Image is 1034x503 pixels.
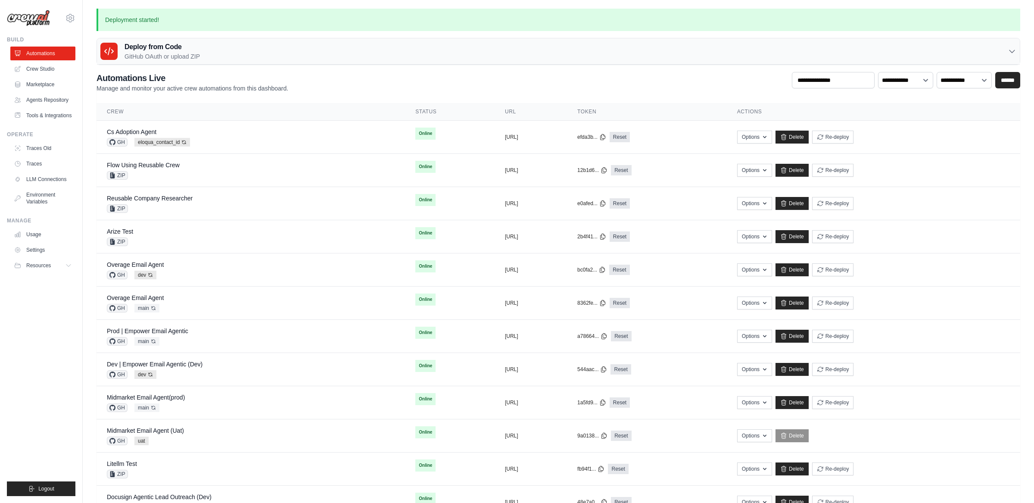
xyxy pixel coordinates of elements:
button: fb94f1... [577,466,604,472]
th: Token [567,103,727,121]
span: GH [107,304,128,312]
a: Environment Variables [10,188,75,209]
a: Delete [775,263,809,276]
h2: Automations Live [97,72,288,84]
a: Midmarket Email Agent (Uat) [107,427,184,434]
img: Logo [7,10,50,27]
a: Dev | Empower Email Agentic (Dev) [107,361,202,368]
button: Options [737,230,772,243]
th: Crew [97,103,405,121]
button: Re-deploy [812,263,854,276]
a: Docusign Agentic Lead Outreach (Dev) [107,494,212,500]
button: Re-deploy [812,230,854,243]
button: Options [737,164,772,177]
h3: Deploy from Code [125,42,200,52]
button: 8362fe... [577,300,606,306]
a: Reset [608,464,628,474]
th: Status [405,103,495,121]
button: Re-deploy [812,462,854,475]
span: Online [415,327,436,339]
a: LLM Connections [10,172,75,186]
a: Reset [611,165,631,175]
span: GH [107,271,128,279]
span: dev [134,370,156,379]
a: Tools & Integrations [10,109,75,122]
button: Options [737,429,772,442]
div: Build [7,36,75,43]
a: Reset [610,132,630,142]
a: Reset [610,198,630,209]
a: Delete [775,330,809,343]
p: Deployment started! [97,9,1020,31]
a: Crew Studio [10,62,75,76]
button: 544aac... [577,366,607,373]
button: 2b4f41... [577,233,606,240]
a: Delete [775,363,809,376]
button: Re-deploy [812,363,854,376]
button: Logout [7,481,75,496]
a: Traces [10,157,75,171]
a: Cs Adoption Agent [107,128,156,135]
a: Reset [610,231,630,242]
span: GH [107,437,128,445]
a: Reset [610,397,630,408]
a: Litellm Test [107,460,137,467]
button: 9a0138... [577,432,607,439]
button: Re-deploy [812,131,854,144]
button: Options [737,263,772,276]
span: GH [107,337,128,346]
div: Manage [7,217,75,224]
span: main [134,337,159,346]
button: 12b1d6... [577,167,607,174]
span: GH [107,138,128,147]
a: Overage Email Agent [107,261,164,268]
button: Re-deploy [812,197,854,210]
span: main [134,304,159,312]
span: Online [415,393,436,405]
a: Reset [611,431,631,441]
div: Operate [7,131,75,138]
button: 1a5fd9... [577,399,606,406]
a: Traces Old [10,141,75,155]
a: Marketplace [10,78,75,91]
button: Re-deploy [812,330,854,343]
button: Re-deploy [812,297,854,309]
span: Online [415,459,436,472]
span: Resources [26,262,51,269]
span: main [134,403,159,412]
button: Re-deploy [812,164,854,177]
button: Options [737,330,772,343]
button: Options [737,396,772,409]
a: Reset [610,364,631,375]
button: Options [737,197,772,210]
a: Delete [775,164,809,177]
p: Manage and monitor your active crew automations from this dashboard. [97,84,288,93]
p: GitHub OAuth or upload ZIP [125,52,200,61]
a: Prod | Empower Email Agentic [107,328,188,334]
span: ZIP [107,204,128,213]
a: Reset [610,298,630,308]
a: Delete [775,131,809,144]
th: URL [495,103,567,121]
a: Usage [10,228,75,241]
a: Delete [775,396,809,409]
span: GH [107,403,128,412]
button: efda3b... [577,134,606,141]
a: Delete [775,462,809,475]
span: Online [415,194,436,206]
a: Automations [10,47,75,60]
a: Reset [611,331,631,341]
a: Flow Using Reusable Crew [107,162,180,169]
span: ZIP [107,237,128,246]
a: Arize Test [107,228,133,235]
button: Options [737,297,772,309]
th: Actions [727,103,1020,121]
a: Midmarket Email Agent(prod) [107,394,185,401]
button: a78664... [577,333,607,340]
span: ZIP [107,171,128,180]
span: dev [134,271,156,279]
a: Delete [775,197,809,210]
a: Reset [609,265,629,275]
button: Options [737,363,772,376]
span: uat [134,437,149,445]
